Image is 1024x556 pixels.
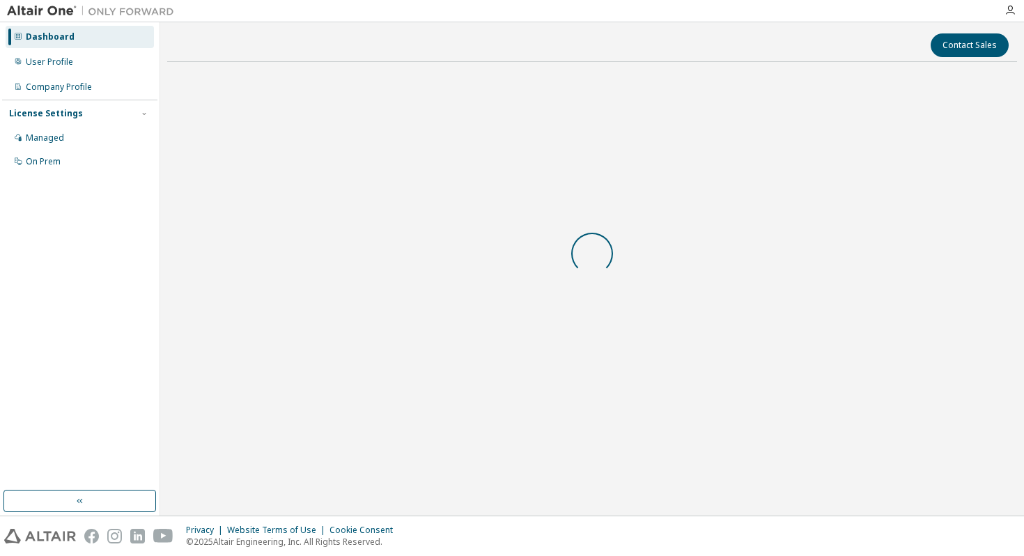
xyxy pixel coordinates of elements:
div: Cookie Consent [329,525,401,536]
div: User Profile [26,56,73,68]
div: Website Terms of Use [227,525,329,536]
img: instagram.svg [107,529,122,543]
img: youtube.svg [153,529,173,543]
img: facebook.svg [84,529,99,543]
button: Contact Sales [931,33,1009,57]
img: linkedin.svg [130,529,145,543]
img: altair_logo.svg [4,529,76,543]
div: Company Profile [26,82,92,93]
div: License Settings [9,108,83,119]
div: Managed [26,132,64,144]
p: © 2025 Altair Engineering, Inc. All Rights Reserved. [186,536,401,548]
img: Altair One [7,4,181,18]
div: On Prem [26,156,61,167]
div: Privacy [186,525,227,536]
div: Dashboard [26,31,75,43]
